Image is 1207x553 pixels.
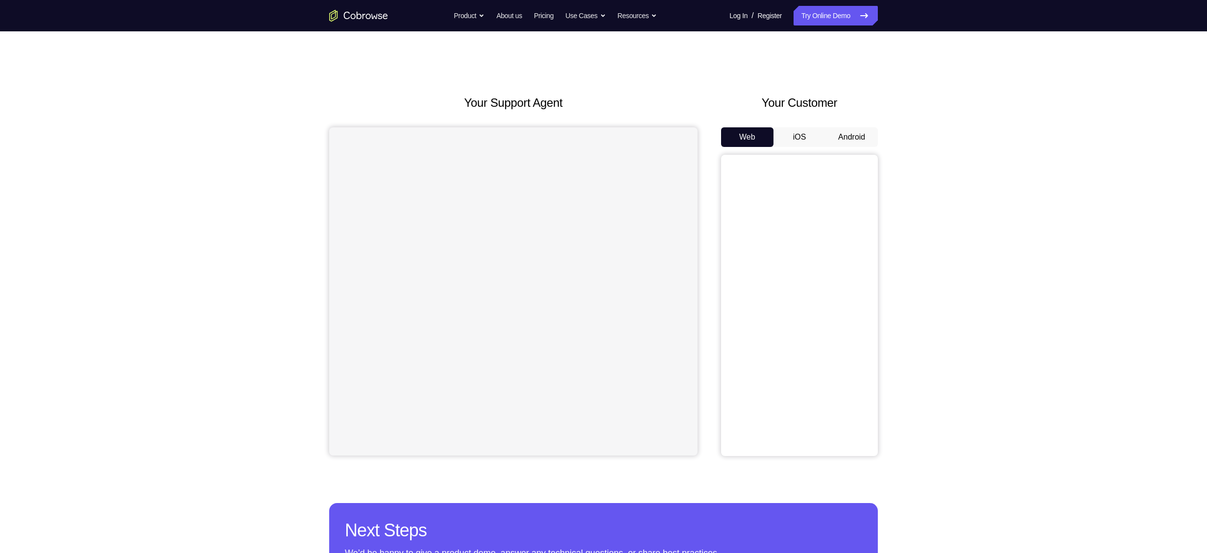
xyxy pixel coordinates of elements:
[721,94,878,112] h2: Your Customer
[534,6,554,25] a: Pricing
[618,6,657,25] button: Resources
[773,127,826,147] button: iOS
[345,519,862,542] h2: Next Steps
[329,94,698,112] h2: Your Support Agent
[729,6,748,25] a: Log In
[758,6,782,25] a: Register
[794,6,878,25] a: Try Online Demo
[565,6,605,25] button: Use Cases
[496,6,522,25] a: About us
[329,10,388,22] a: Go to the home page
[454,6,485,25] button: Product
[721,127,773,147] button: Web
[329,127,698,456] iframe: Agent
[751,10,753,22] span: /
[825,127,878,147] button: Android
